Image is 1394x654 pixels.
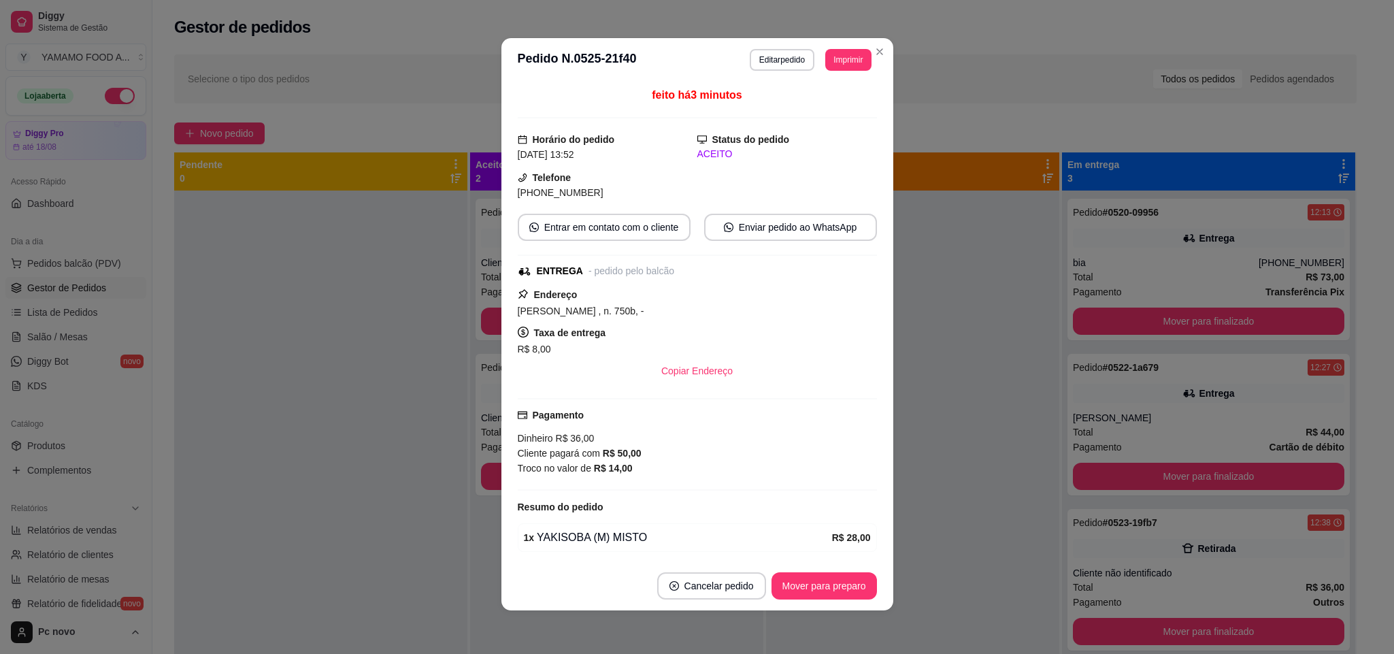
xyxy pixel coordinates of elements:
[518,135,527,144] span: calendar
[533,410,584,421] strong: Pagamento
[524,532,535,543] strong: 1 x
[524,529,832,546] div: YAKISOBA (M) MISTO
[518,214,691,241] button: whats-appEntrar em contato com o cliente
[869,41,891,63] button: Close
[534,289,578,300] strong: Endereço
[697,135,707,144] span: desktop
[534,327,606,338] strong: Taxa de entrega
[518,173,527,182] span: phone
[588,264,674,278] div: - pedido pelo balcão
[533,172,571,183] strong: Telefone
[518,433,553,444] span: Dinheiro
[750,49,814,71] button: Editarpedido
[825,49,871,71] button: Imprimir
[724,223,733,232] span: whats-app
[518,502,603,512] strong: Resumo do pedido
[603,448,642,459] strong: R$ 50,00
[669,581,679,591] span: close-circle
[518,289,529,299] span: pushpin
[537,264,583,278] div: ENTREGA
[518,410,527,420] span: credit-card
[712,134,790,145] strong: Status do pedido
[697,147,877,161] div: ACEITO
[518,306,644,316] span: [PERSON_NAME] , n. 750b, -
[518,344,551,355] span: R$ 8,00
[533,134,615,145] strong: Horário do pedido
[594,463,633,474] strong: R$ 14,00
[518,327,529,338] span: dollar
[518,49,637,71] h3: Pedido N. 0525-21f40
[529,223,539,232] span: whats-app
[704,214,877,241] button: whats-appEnviar pedido ao WhatsApp
[518,448,603,459] span: Cliente pagará com
[518,187,603,198] span: [PHONE_NUMBER]
[771,572,877,600] button: Mover para preparo
[652,89,742,101] span: feito há 3 minutos
[832,532,871,543] strong: R$ 28,00
[553,433,595,444] span: R$ 36,00
[518,463,594,474] span: Troco no valor de
[657,572,766,600] button: close-circleCancelar pedido
[650,357,744,385] button: Copiar Endereço
[518,149,574,160] span: [DATE] 13:52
